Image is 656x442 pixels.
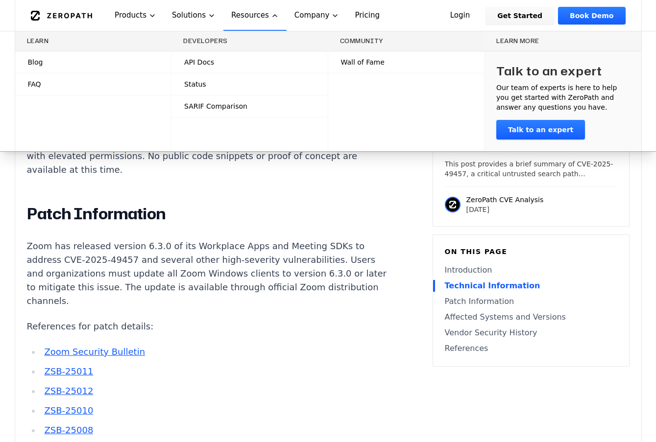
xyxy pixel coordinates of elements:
[445,327,617,339] a: Vendor Security History
[171,95,328,117] a: SARIF Comparison
[44,425,93,435] a: ZSB-25008
[27,320,391,333] p: References for patch details:
[438,7,482,24] a: Login
[28,79,41,89] span: FAQ
[44,386,93,396] a: ZSB-25012
[445,75,617,153] h3: Zoom Windows Client CVE-2025-49457: Brief Summary of Untrusted Search Path Vulnerability and Patc...
[328,51,485,73] a: Wall of Fame
[183,37,316,45] h3: Developers
[496,120,585,140] a: Talk to an expert
[184,57,214,67] span: API Docs
[445,159,617,179] p: This post provides a brief summary of CVE-2025-49457, a critical untrusted search path vulnerabil...
[445,280,617,292] a: Technical Information
[496,37,630,45] h3: Learn more
[486,7,554,24] a: Get Started
[171,51,328,73] a: API Docs
[44,366,93,376] a: ZSB-25011
[496,63,602,79] h3: Talk to an expert
[184,101,247,111] span: SARIF Comparison
[27,204,391,224] h2: Patch Information
[27,239,391,308] p: Zoom has released version 6.3.0 of its Workplace Apps and Meeting SDKs to address CVE-2025-49457 ...
[445,264,617,276] a: Introduction
[28,57,43,67] span: Blog
[44,347,145,357] a: Zoom Security Bulletin
[558,7,625,24] a: Book Demo
[44,405,93,416] a: ZSB-25010
[27,37,160,45] h3: Learn
[445,296,617,307] a: Patch Information
[466,195,544,205] p: ZeroPath CVE Analysis
[15,73,171,95] a: FAQ
[445,197,461,212] img: ZeroPath CVE Analysis
[341,57,385,67] span: Wall of Fame
[340,37,473,45] h3: Community
[445,311,617,323] a: Affected Systems and Versions
[15,51,171,73] a: Blog
[496,83,630,112] p: Our team of experts is here to help you get started with ZeroPath and answer any questions you have.
[445,247,617,256] h6: On this page
[184,79,206,89] span: Status
[171,73,328,95] a: Status
[445,343,617,354] a: References
[466,205,544,214] p: [DATE]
